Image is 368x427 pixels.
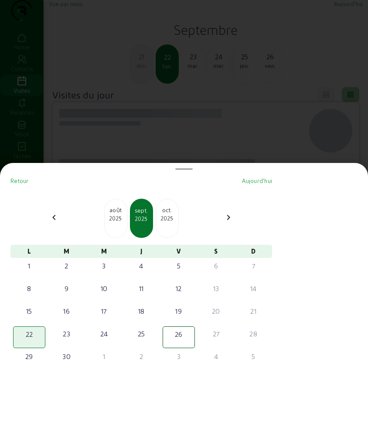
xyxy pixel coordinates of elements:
[14,351,44,362] div: 29
[126,329,157,339] div: 25
[105,214,127,222] div: 2025
[238,329,269,339] div: 28
[238,283,269,294] div: 14
[131,206,152,215] div: sept.
[14,261,44,271] div: 1
[160,245,198,258] div: V
[14,329,44,339] div: 22
[89,261,119,271] div: 3
[49,212,59,223] mat-icon: chevron_left
[242,177,272,184] span: Aujourd'hui
[164,261,194,271] div: 5
[126,261,157,271] div: 4
[164,329,194,339] div: 26
[123,245,160,258] div: J
[201,283,232,294] div: 13
[51,329,82,339] div: 23
[156,206,178,214] div: oct.
[164,306,194,316] div: 19
[201,329,232,339] div: 27
[201,261,232,271] div: 6
[126,351,157,362] div: 2
[105,206,127,214] div: août
[10,245,48,258] div: L
[201,306,232,316] div: 20
[131,215,152,223] div: 2025
[156,214,178,222] div: 2025
[89,351,119,362] div: 1
[223,212,234,223] mat-icon: chevron_right
[238,306,269,316] div: 21
[164,283,194,294] div: 12
[51,283,82,294] div: 9
[126,283,157,294] div: 11
[51,261,82,271] div: 2
[126,306,157,316] div: 18
[89,283,119,294] div: 10
[51,306,82,316] div: 16
[48,245,85,258] div: M
[201,351,232,362] div: 4
[14,306,44,316] div: 15
[89,306,119,316] div: 17
[51,351,82,362] div: 30
[238,261,269,271] div: 7
[14,283,44,294] div: 8
[85,245,123,258] div: M
[10,177,29,184] span: Retour
[164,351,194,362] div: 3
[235,245,272,258] div: D
[198,245,235,258] div: S
[89,329,119,339] div: 24
[238,351,269,362] div: 5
